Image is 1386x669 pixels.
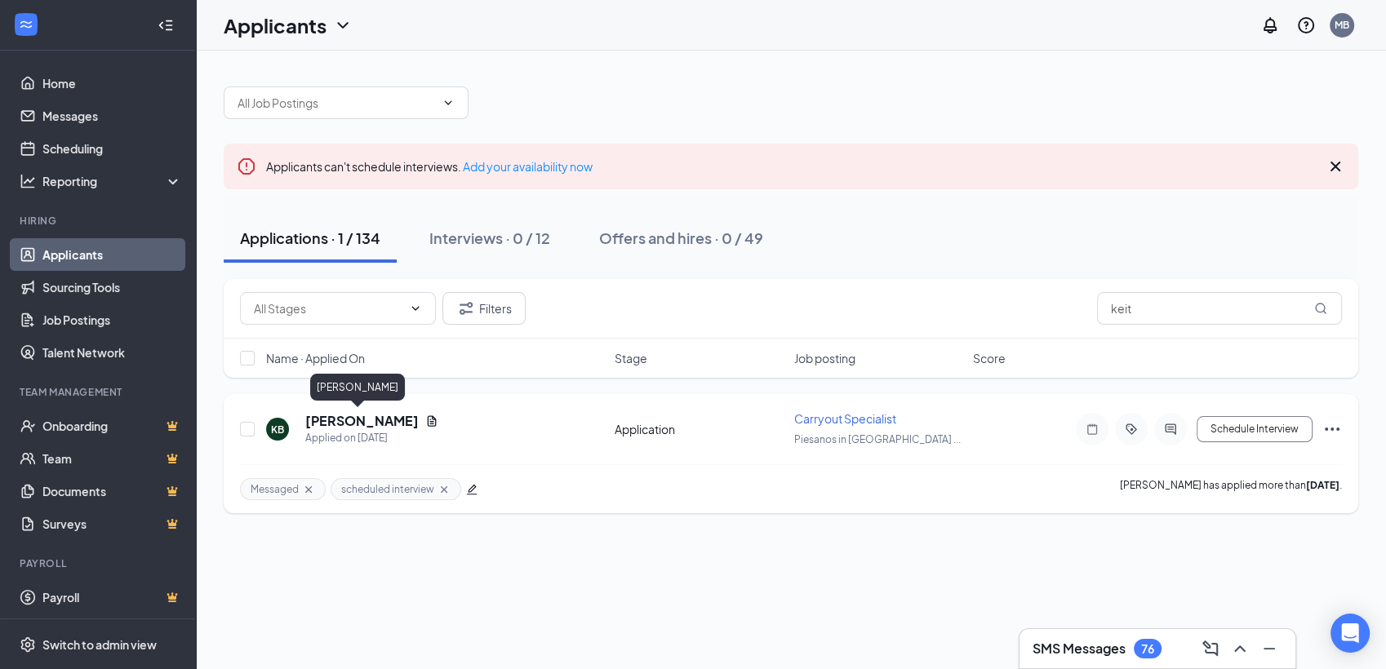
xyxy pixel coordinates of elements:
svg: WorkstreamLogo [18,16,34,33]
div: 76 [1141,642,1154,656]
a: Job Postings [42,303,182,336]
a: Home [42,67,182,100]
button: ComposeMessage [1197,636,1224,662]
svg: ChevronUp [1230,639,1250,658]
svg: Cross [1326,157,1345,176]
svg: QuestionInfo [1296,16,1316,35]
svg: ComposeMessage [1201,639,1220,658]
a: TeamCrown [42,442,182,475]
div: MB [1335,18,1349,32]
a: Sourcing Tools [42,271,182,303]
svg: Cross [302,483,315,496]
div: Open Intercom Messenger [1330,614,1370,653]
a: OnboardingCrown [42,410,182,442]
svg: ActiveChat [1161,423,1180,436]
svg: Analysis [20,173,36,189]
div: KB [271,423,284,436]
svg: ActiveTag [1122,423,1141,436]
div: Team Management [20,385,179,399]
span: Score [973,350,1006,366]
div: Switch to admin view [42,636,157,653]
svg: ChevronDown [409,302,422,315]
svg: Collapse [158,17,174,33]
a: Talent Network [42,336,182,369]
h3: SMS Messages [1033,640,1126,658]
svg: Error [237,157,256,176]
button: ChevronUp [1227,636,1253,662]
span: Job posting [794,350,855,366]
h5: [PERSON_NAME] [305,412,419,430]
span: Messaged [251,482,299,496]
a: SurveysCrown [42,507,182,540]
svg: Settings [20,636,36,653]
button: Filter Filters [442,292,526,325]
button: Schedule Interview [1197,416,1313,442]
div: Offers and hires · 0 / 49 [599,228,763,248]
span: Piesanos in [GEOGRAPHIC_DATA] ... [794,433,961,445]
svg: Notifications [1260,16,1280,35]
a: Scheduling [42,132,182,165]
span: Applicants can't schedule interviews. [266,159,593,174]
svg: ChevronDown [442,96,455,109]
button: Minimize [1256,636,1282,662]
b: [DATE] [1306,479,1339,491]
div: Reporting [42,173,183,189]
span: Carryout Specialist [794,411,896,426]
span: Stage [615,350,647,366]
span: edit [466,484,478,495]
svg: Ellipses [1322,419,1342,439]
div: Application [615,421,784,437]
svg: Minimize [1259,639,1279,658]
div: Interviews · 0 / 12 [429,228,550,248]
input: Search in applications [1097,292,1342,325]
svg: Filter [456,299,476,318]
a: PayrollCrown [42,581,182,614]
p: [PERSON_NAME] has applied more than . [1120,478,1342,500]
svg: Cross [438,483,451,496]
div: Payroll [20,556,179,570]
a: Add your availability now [463,159,593,174]
div: [PERSON_NAME] [310,374,405,401]
svg: ChevronDown [333,16,353,35]
a: Messages [42,100,182,132]
svg: Note [1082,423,1102,436]
span: scheduled interview [341,482,434,496]
svg: MagnifyingGlass [1314,302,1327,315]
a: Applicants [42,238,182,271]
input: All Stages [254,299,402,317]
svg: Document [425,414,438,428]
div: Hiring [20,214,179,228]
h1: Applicants [224,11,327,39]
div: Applications · 1 / 134 [240,228,380,248]
a: DocumentsCrown [42,475,182,507]
input: All Job Postings [238,94,435,112]
div: Applied on [DATE] [305,430,438,446]
span: Name · Applied On [266,350,365,366]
